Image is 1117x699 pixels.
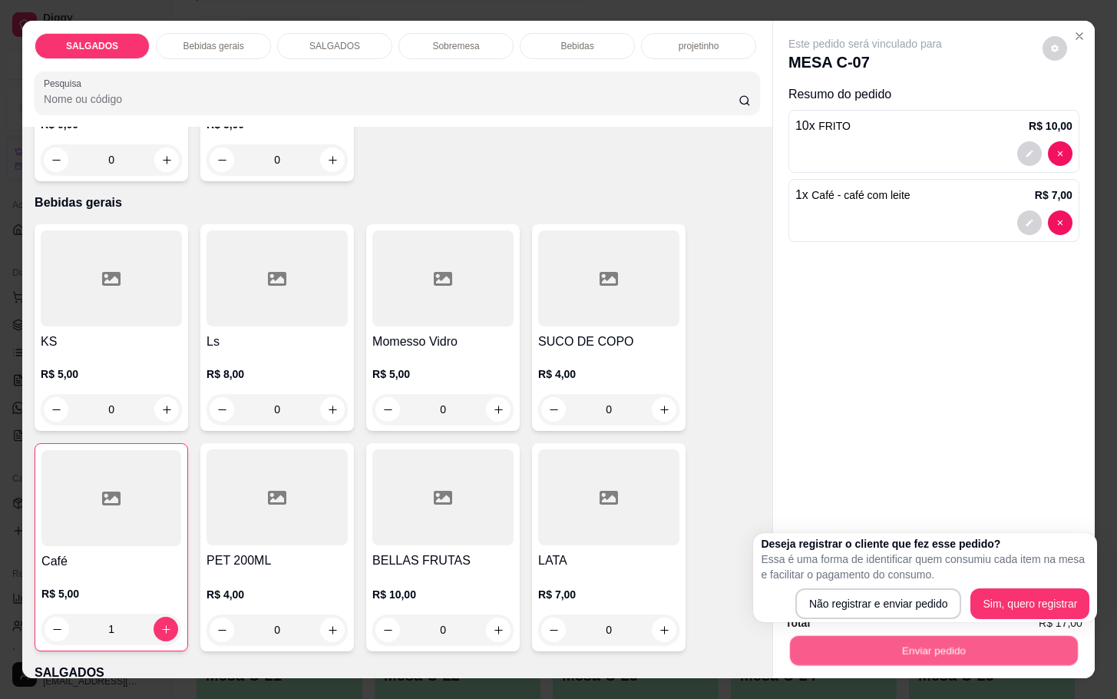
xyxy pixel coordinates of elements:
[486,618,511,642] button: increase-product-quantity
[41,586,181,601] p: R$ 5,00
[44,397,68,422] button: decrease-product-quantity
[207,333,348,351] h4: Ls
[1048,210,1072,235] button: decrease-product-quantity
[818,120,851,132] span: FRITO
[210,147,234,172] button: decrease-product-quantity
[210,397,234,422] button: decrease-product-quantity
[320,618,345,642] button: increase-product-quantity
[761,536,1089,552] h2: Deseja registrar o cliente que fez esse pedido?
[44,91,739,107] input: Pesquisa
[372,552,514,570] h4: BELLAS FRUTAS
[66,40,118,52] p: SALGADOS
[541,618,566,642] button: decrease-product-quantity
[1017,210,1042,235] button: decrease-product-quantity
[785,617,810,629] strong: Total
[207,366,348,382] p: R$ 8,00
[788,85,1079,104] p: Resumo do pedido
[154,397,179,422] button: increase-product-quantity
[538,366,679,382] p: R$ 4,00
[320,147,345,172] button: increase-product-quantity
[811,189,910,201] span: Café - café com leite
[970,588,1089,619] button: Sim, quero registrar
[538,587,679,602] p: R$ 7,00
[652,397,676,422] button: increase-product-quantity
[210,618,234,642] button: decrease-product-quantity
[795,588,962,619] button: Não registrar e enviar pedido
[560,40,593,52] p: Bebidas
[1067,24,1092,48] button: Close
[372,587,514,602] p: R$ 10,00
[320,397,345,422] button: increase-product-quantity
[432,40,479,52] p: Sobremesa
[795,186,910,204] p: 1 x
[1039,615,1082,631] span: R$ 17,00
[372,333,514,351] h4: Momesso Vidro
[207,552,348,570] h4: PET 200ML
[788,51,942,73] p: MESA C-07
[790,635,1078,665] button: Enviar pedido
[795,117,851,135] p: 10 x
[372,366,514,382] p: R$ 5,00
[486,397,511,422] button: increase-product-quantity
[761,552,1089,582] p: Essa é uma forma de identificar quem consumiu cada item na mesa e facilitar o pagamento do consumo.
[538,333,679,351] h4: SUCO DE COPO
[183,40,243,52] p: Bebidas gerais
[207,587,348,602] p: R$ 4,00
[1035,187,1072,203] p: R$ 7,00
[1043,36,1067,61] button: decrease-product-quantity
[375,618,400,642] button: decrease-product-quantity
[1048,141,1072,166] button: decrease-product-quantity
[35,664,760,682] p: SALGADOS
[652,618,676,642] button: increase-product-quantity
[538,552,679,570] h4: LATA
[1017,141,1042,166] button: decrease-product-quantity
[788,36,942,51] p: Este pedido será vinculado para
[309,40,360,52] p: SALGADOS
[41,333,182,351] h4: KS
[375,397,400,422] button: decrease-product-quantity
[41,552,181,571] h4: Café
[41,366,182,382] p: R$ 5,00
[35,194,760,212] p: Bebidas gerais
[1029,118,1072,134] p: R$ 10,00
[44,77,87,90] label: Pesquisa
[541,397,566,422] button: decrease-product-quantity
[679,40,719,52] p: projetinho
